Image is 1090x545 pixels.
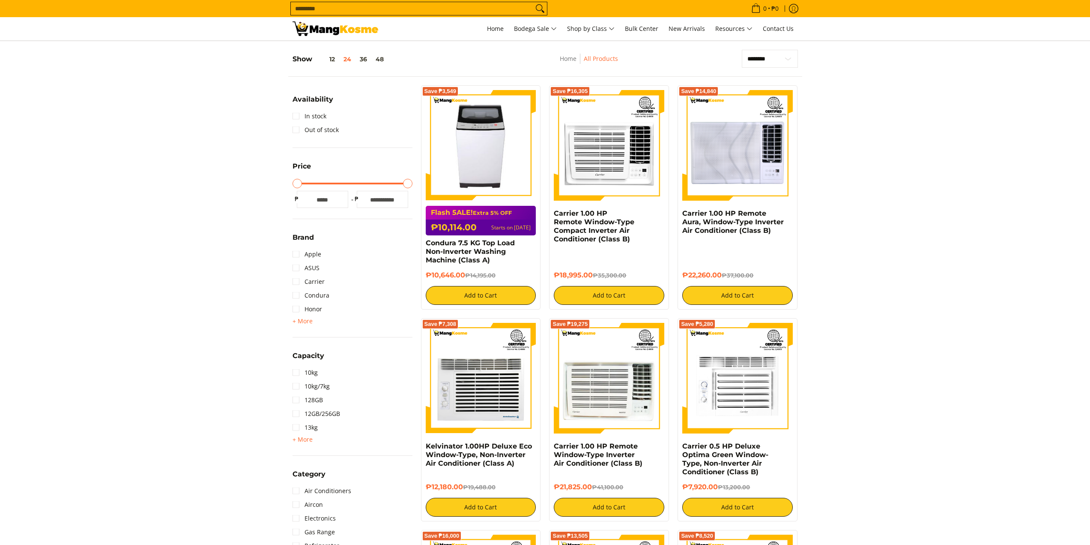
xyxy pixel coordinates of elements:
span: Save ₱8,520 [681,533,713,539]
a: Bodega Sale [510,17,561,40]
button: 48 [371,56,388,63]
a: Honor [293,302,322,316]
nav: Breadcrumbs [505,54,673,73]
summary: Open [293,163,311,176]
a: 128GB [293,393,323,407]
button: Add to Cart [426,286,536,305]
span: 0 [762,6,768,12]
summary: Open [293,352,324,366]
span: Save ₱3,549 [424,89,457,94]
del: ₱19,488.00 [463,484,496,491]
span: Bulk Center [625,24,658,33]
a: ASUS [293,261,320,275]
a: New Arrivals [664,17,709,40]
button: Search [533,2,547,15]
del: ₱37,100.00 [722,272,753,279]
a: 10kg/7kg [293,379,330,393]
button: 12 [312,56,339,63]
h6: ₱7,920.00 [682,483,793,491]
a: Condura 7.5 KG Top Load Non-Inverter Washing Machine (Class A) [426,239,515,264]
img: Carrier 0.5 HP Deluxe Optima Green Window-Type, Non-Inverter Air Conditioner (Class B) [682,323,793,434]
h6: ₱22,260.00 [682,271,793,280]
button: Add to Cart [554,286,664,305]
span: Capacity [293,352,324,359]
a: 13kg [293,421,318,434]
a: Carrier [293,275,325,289]
h6: ₱21,825.00 [554,483,664,491]
a: Home [560,54,576,63]
a: Carrier 1.00 HP Remote Window-Type Compact Inverter Air Conditioner (Class B) [554,209,634,243]
a: Electronics [293,512,336,525]
a: Aircon [293,498,323,512]
a: In stock [293,109,326,123]
img: condura-7.5kg-topload-non-inverter-washing-machine-class-c-full-view-mang-kosme [429,90,533,201]
img: Carrier 1.00 HP Remote Window-Type Inverter Air Conditioner (Class B) [554,323,664,434]
span: Brand [293,234,314,241]
h5: Show [293,55,388,63]
span: Save ₱16,305 [552,89,588,94]
img: Kelvinator 1.00HP Deluxe Eco Window-Type, Non-Inverter Air Conditioner (Class A) [426,323,536,434]
span: Resources [715,24,753,34]
a: All Products [584,54,618,63]
del: ₱14,195.00 [465,272,496,279]
span: ₱ [352,195,361,203]
a: 10kg [293,366,318,379]
a: Contact Us [759,17,798,40]
button: 24 [339,56,355,63]
del: ₱35,300.00 [593,272,626,279]
span: Save ₱19,275 [552,322,588,327]
span: • [749,4,781,13]
a: Condura [293,289,329,302]
a: 12GB/256GB [293,407,340,421]
summary: Open [293,234,314,247]
span: Availability [293,96,333,103]
a: Apple [293,247,321,261]
del: ₱41,100.00 [592,484,623,491]
a: Bulk Center [621,17,663,40]
button: Add to Cart [426,498,536,517]
a: Resources [711,17,757,40]
span: Save ₱16,000 [424,533,460,539]
button: Add to Cart [682,498,793,517]
span: + More [293,436,313,443]
span: Save ₱13,505 [552,533,588,539]
a: Air Conditioners [293,484,351,498]
del: ₱13,200.00 [718,484,750,491]
button: Add to Cart [682,286,793,305]
a: Kelvinator 1.00HP Deluxe Eco Window-Type, Non-Inverter Air Conditioner (Class A) [426,442,532,467]
summary: Open [293,96,333,109]
summary: Open [293,434,313,445]
span: ₱ [293,195,301,203]
span: Save ₱5,280 [681,322,713,327]
span: Contact Us [763,24,794,33]
nav: Main Menu [387,17,798,40]
span: Bodega Sale [514,24,557,34]
summary: Open [293,471,326,484]
span: New Arrivals [669,24,705,33]
a: Gas Range [293,525,335,539]
summary: Open [293,316,313,326]
span: Price [293,163,311,170]
h6: ₱10,646.00 [426,271,536,280]
a: Out of stock [293,123,339,137]
span: Home [487,24,504,33]
button: 36 [355,56,371,63]
span: Save ₱7,308 [424,322,457,327]
a: Home [483,17,508,40]
h6: ₱18,995.00 [554,271,664,280]
a: Carrier 1.00 HP Remote Window-Type Inverter Air Conditioner (Class B) [554,442,642,467]
img: Carrier 1.00 HP Remote Aura, Window-Type Inverter Air Conditioner (Class B) [682,90,793,201]
span: + More [293,318,313,325]
span: Shop by Class [567,24,615,34]
a: Carrier 0.5 HP Deluxe Optima Green Window-Type, Non-Inverter Air Conditioner (Class B) [682,442,768,476]
a: Carrier 1.00 HP Remote Aura, Window-Type Inverter Air Conditioner (Class B) [682,209,784,235]
button: Add to Cart [554,498,664,517]
span: Category [293,471,326,478]
span: Save ₱14,840 [681,89,716,94]
a: Shop by Class [563,17,619,40]
img: Carrier 1.00 HP Remote Window-Type Compact Inverter Air Conditioner (Class B) [554,90,664,201]
span: ₱0 [770,6,780,12]
h6: ₱12,180.00 [426,483,536,491]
